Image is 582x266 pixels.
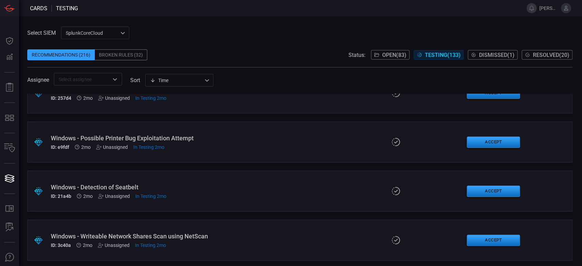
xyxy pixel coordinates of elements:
div: Unassigned [96,144,128,150]
button: Reports [1,79,18,96]
button: MITRE - Detection Posture [1,110,18,126]
div: Windows - Possible Printer Bug Exploitation Attempt [51,135,226,142]
span: Jun 16, 2025 1:53 AM [81,144,91,150]
div: Recommendations (216) [27,49,95,60]
button: Resolved(20) [522,50,572,60]
div: Unassigned [98,242,130,248]
button: Cards [1,170,18,187]
div: Windows - Writeable Network Shares Scan using NetScan [51,233,226,240]
button: Ask Us A Question [1,249,18,266]
button: Inventory [1,140,18,156]
button: Open(83) [371,50,409,60]
div: Windows - Detection of Seatbelt [51,184,226,191]
button: Rule Catalog [1,201,18,217]
button: Dashboard [1,33,18,49]
span: Dismissed ( 1 ) [479,52,514,58]
button: Dismissed(1) [468,50,518,60]
div: Unassigned [98,193,130,199]
span: Status: [348,52,365,58]
h5: ID: 3c40a [51,242,71,248]
button: Open [110,75,120,84]
span: Cards [30,5,47,12]
button: Detections [1,49,18,65]
span: Jun 09, 2025 2:18 AM [83,242,92,248]
div: Time [150,77,203,84]
span: Resolved ( 20 ) [533,52,569,58]
span: Jun 16, 2025 9:59 AM [135,193,166,199]
div: Broken Rules (32) [95,49,147,60]
div: Unassigned [98,95,130,101]
label: sort [130,77,140,83]
h5: ID: 257d4 [51,95,71,101]
span: Assignee [27,77,49,83]
button: ALERT ANALYSIS [1,219,18,235]
span: [PERSON_NAME][EMAIL_ADDRESS][PERSON_NAME][DOMAIN_NAME] [539,5,558,11]
span: testing [56,5,78,12]
span: Open ( 83 ) [382,52,406,58]
h5: ID: 21a4b [51,193,71,199]
span: Testing ( 133 ) [425,52,461,58]
h5: ID: e9fdf [51,144,69,150]
button: Accept [467,137,520,148]
button: Accept [467,186,520,197]
button: Accept [467,235,520,246]
span: Jun 16, 2025 1:52 AM [83,193,93,199]
label: Select SIEM [27,30,56,36]
p: SplunkCoreCloud [66,30,118,36]
input: Select assignee [56,75,109,83]
span: Jun 23, 2025 2:19 AM [83,95,93,101]
span: Jun 09, 2025 9:40 AM [135,242,166,248]
button: Testing(133) [414,50,464,60]
span: Jun 16, 2025 11:03 AM [133,144,164,150]
span: Jun 24, 2025 9:40 AM [135,95,166,101]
